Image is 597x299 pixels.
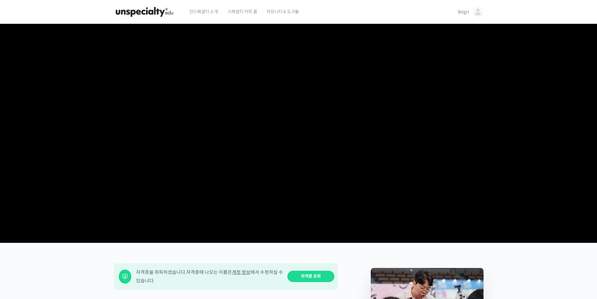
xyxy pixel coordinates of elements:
a: 계정 정보 [232,269,250,275]
span: Brigri [458,9,469,15]
a: 자격증 조회 [287,271,334,282]
div: 자격증을 취득하셨습니다. 자격증에 나오는 이름은 에서 수정하실 수 있습니다. [136,268,283,285]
